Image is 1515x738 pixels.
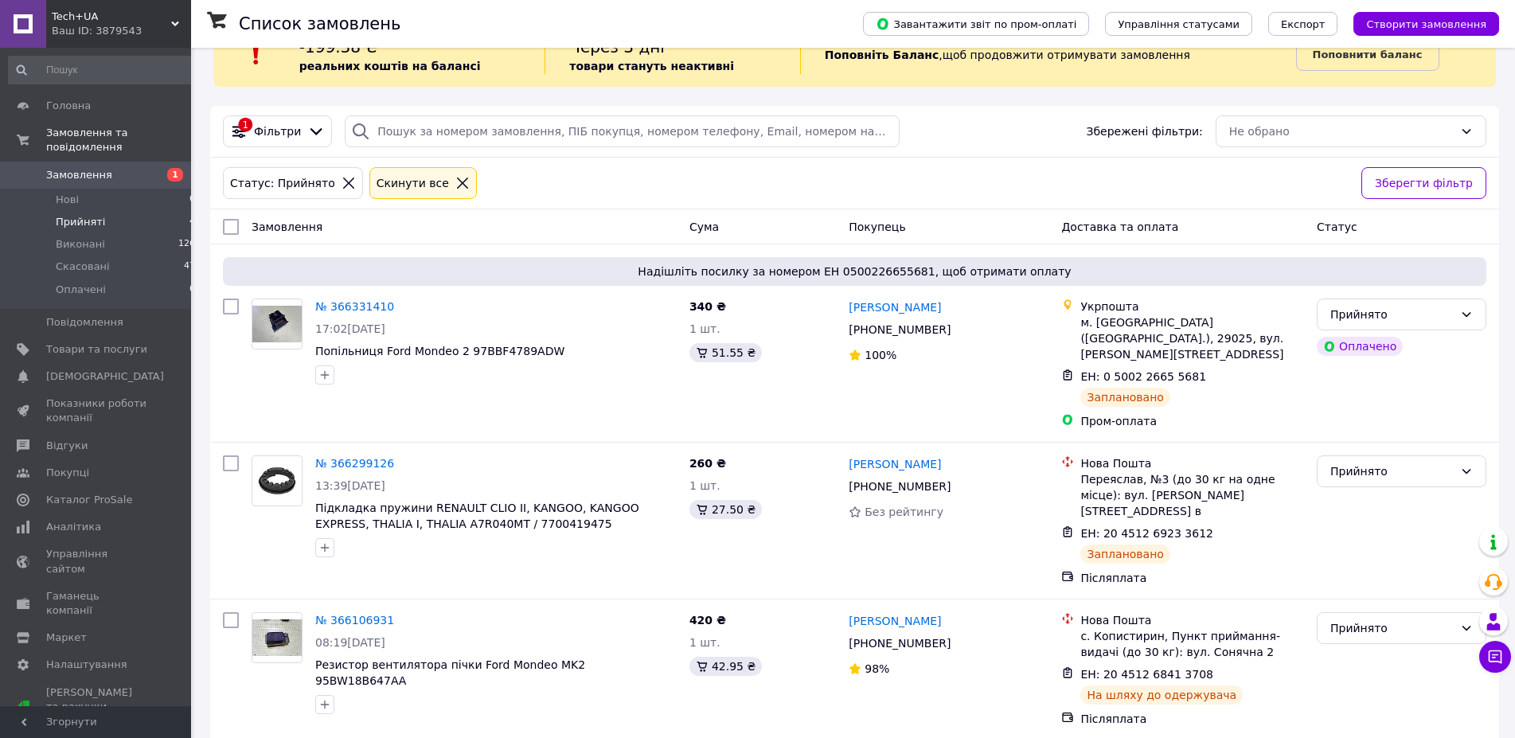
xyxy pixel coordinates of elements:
[1337,17,1499,29] a: Створити замовлення
[1281,18,1326,30] span: Експорт
[1296,39,1439,71] a: Поповнити баланс
[46,342,147,357] span: Товари та послуги
[849,456,941,472] a: [PERSON_NAME]
[189,193,195,207] span: 0
[46,631,87,645] span: Маркет
[315,614,394,627] a: № 366106931
[46,658,127,672] span: Налаштування
[849,613,941,629] a: [PERSON_NAME]
[689,614,726,627] span: 420 ₴
[1330,306,1454,323] div: Прийнято
[252,455,303,506] a: Фото товару
[46,396,147,425] span: Показники роботи компанії
[1080,668,1213,681] span: ЕН: 20 4512 6841 3708
[1375,174,1473,192] span: Зберегти фільтр
[252,464,302,498] img: Фото товару
[845,318,954,341] div: [PHONE_NUMBER]
[1361,167,1486,199] button: Зберегти фільтр
[252,306,302,342] img: Фото товару
[299,60,481,72] b: реальних коштів на балансі
[1366,18,1486,30] span: Створити замовлення
[689,500,762,519] div: 27.50 ₴
[46,99,91,113] span: Головна
[56,237,105,252] span: Виконані
[254,123,301,139] span: Фільтри
[1080,471,1304,519] div: Переяслав, №3 (до 30 кг на одне місце): вул. [PERSON_NAME][STREET_ADDRESS] в
[1229,123,1454,140] div: Не обрано
[315,457,394,470] a: № 366299126
[373,174,452,192] div: Cкинути все
[178,237,195,252] span: 126
[689,343,762,362] div: 51.55 ₴
[1330,463,1454,480] div: Прийнято
[46,520,101,534] span: Аналітика
[46,547,147,576] span: Управління сайтом
[865,506,943,518] span: Без рейтингу
[1080,612,1304,628] div: Нова Пошта
[46,589,147,618] span: Гаманець компанії
[315,502,639,530] a: Підкладка пружини RENAULT CLIO II, KANGOO, KANGOO EXPRESS, THALIA I, THALIA A7R040MT / 7700419475
[1105,12,1252,36] button: Управління статусами
[1080,370,1206,383] span: ЕН: 0 5002 2665 5681
[315,658,585,687] a: Резистор вентилятора пічки Ford Mondeo MK2 95BW18B647AA
[56,193,79,207] span: Нові
[1080,314,1304,362] div: м. [GEOGRAPHIC_DATA] ([GEOGRAPHIC_DATA].), 29025, вул. [PERSON_NAME][STREET_ADDRESS]
[1080,388,1170,407] div: Заплановано
[569,60,734,72] b: товари стануть неактивні
[1118,18,1240,30] span: Управління статусами
[825,49,939,61] b: Поповніть Баланс
[689,322,720,335] span: 1 шт.
[689,657,762,676] div: 42.95 ₴
[1080,545,1170,564] div: Заплановано
[52,10,171,24] span: Tech+UA
[315,300,394,313] a: № 366331410
[189,215,195,229] span: 4
[252,221,322,233] span: Замовлення
[1080,527,1213,540] span: ЕН: 20 4512 6923 3612
[849,299,941,315] a: [PERSON_NAME]
[46,493,132,507] span: Каталог ProSale
[1080,299,1304,314] div: Укрпошта
[1080,455,1304,471] div: Нова Пошта
[845,632,954,654] div: [PHONE_NUMBER]
[1086,123,1202,139] span: Збережені фільтри:
[229,264,1480,279] span: Надішліть посилку за номером ЕН 0500226655681, щоб отримати оплату
[689,479,720,492] span: 1 шт.
[1080,711,1304,727] div: Післяплата
[244,43,268,67] img: :exclamation:
[800,36,1296,74] div: , щоб продовжити отримувати замовлення
[1317,221,1357,233] span: Статус
[1061,221,1178,233] span: Доставка та оплата
[315,345,564,357] a: Попільниця Ford Mondeo 2 97BBF4789ADW
[252,299,303,349] a: Фото товару
[1080,570,1304,586] div: Післяплата
[52,24,191,38] div: Ваш ID: 3879543
[184,260,195,274] span: 47
[689,457,726,470] span: 260 ₴
[1268,12,1338,36] button: Експорт
[345,115,899,147] input: Пошук за номером замовлення, ПІБ покупця, номером телефону, Email, номером накладної
[46,315,123,330] span: Повідомлення
[689,221,719,233] span: Cума
[56,260,110,274] span: Скасовані
[315,636,385,649] span: 08:19[DATE]
[8,56,197,84] input: Пошук
[845,475,954,498] div: [PHONE_NUMBER]
[227,174,338,192] div: Статус: Прийнято
[56,215,105,229] span: Прийняті
[1080,685,1243,705] div: На шляху до одержувача
[46,466,89,480] span: Покупці
[46,439,88,453] span: Відгуки
[865,662,889,675] span: 98%
[849,221,905,233] span: Покупець
[1353,12,1499,36] button: Створити замовлення
[1317,337,1403,356] div: Оплачено
[239,14,400,33] h1: Список замовлень
[876,17,1076,31] span: Завантажити звіт по пром-оплаті
[1330,619,1454,637] div: Прийнято
[689,300,726,313] span: 340 ₴
[315,479,385,492] span: 13:39[DATE]
[46,369,164,384] span: [DEMOGRAPHIC_DATA]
